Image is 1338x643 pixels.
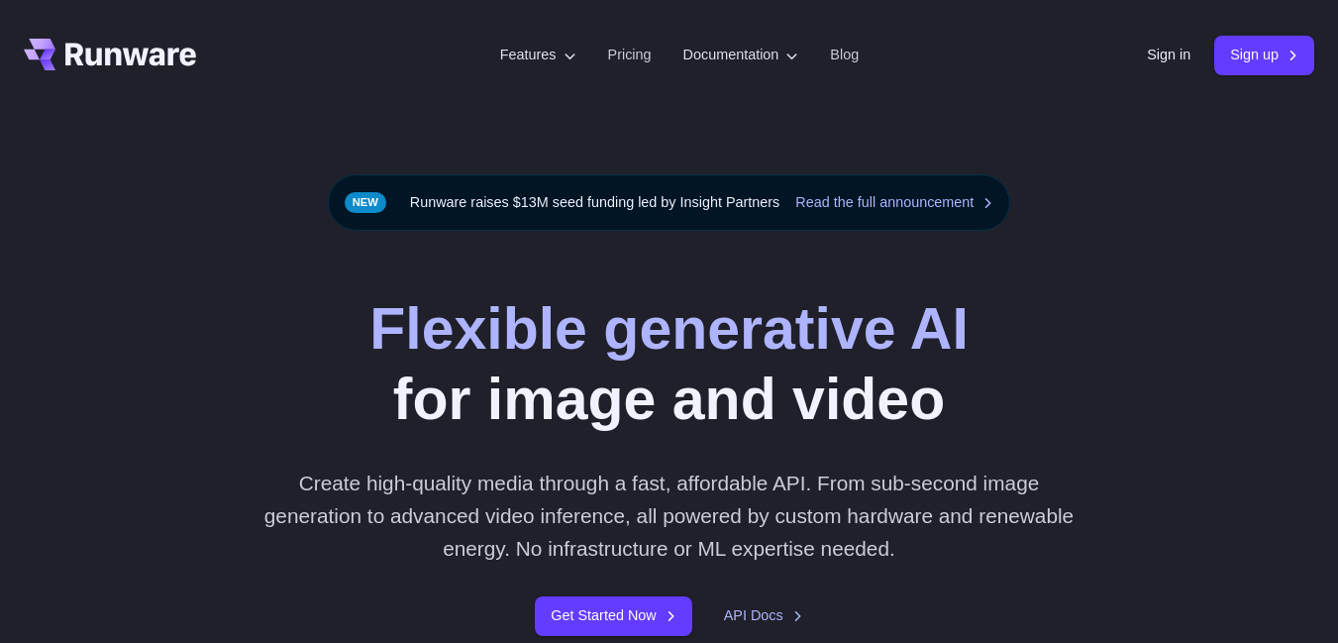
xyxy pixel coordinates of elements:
[535,596,691,635] a: Get Started Now
[500,44,576,66] label: Features
[369,294,969,435] h1: for image and video
[24,39,196,70] a: Go to /
[608,44,652,66] a: Pricing
[724,604,803,627] a: API Docs
[369,296,969,362] strong: Flexible generative AI
[795,191,993,214] a: Read the full announcement
[257,467,1082,566] p: Create high-quality media through a fast, affordable API. From sub-second image generation to adv...
[1147,44,1190,66] a: Sign in
[830,44,859,66] a: Blog
[683,44,799,66] label: Documentation
[1214,36,1314,74] a: Sign up
[328,174,1011,231] div: Runware raises $13M seed funding led by Insight Partners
